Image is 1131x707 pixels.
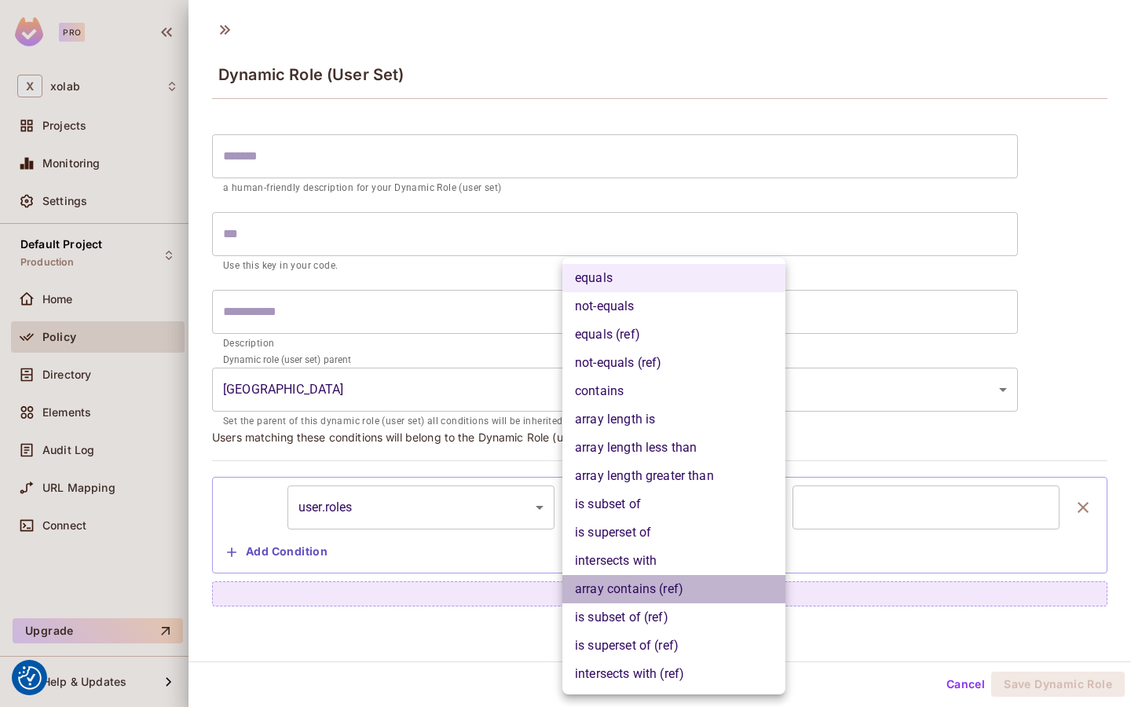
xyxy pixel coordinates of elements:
[562,405,785,434] li: array length is
[18,666,42,690] img: Revisit consent button
[562,434,785,462] li: array length less than
[562,518,785,547] li: is superset of
[562,660,785,688] li: intersects with (ref)
[562,321,785,349] li: equals (ref)
[562,377,785,405] li: contains
[562,292,785,321] li: not-equals
[562,575,785,603] li: array contains (ref)
[562,349,785,377] li: not-equals (ref)
[562,547,785,575] li: intersects with
[18,666,42,690] button: Consent Preferences
[562,462,785,490] li: array length greater than
[562,490,785,518] li: is subset of
[562,264,785,292] li: equals
[562,632,785,660] li: is superset of (ref)
[562,603,785,632] li: is subset of (ref)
